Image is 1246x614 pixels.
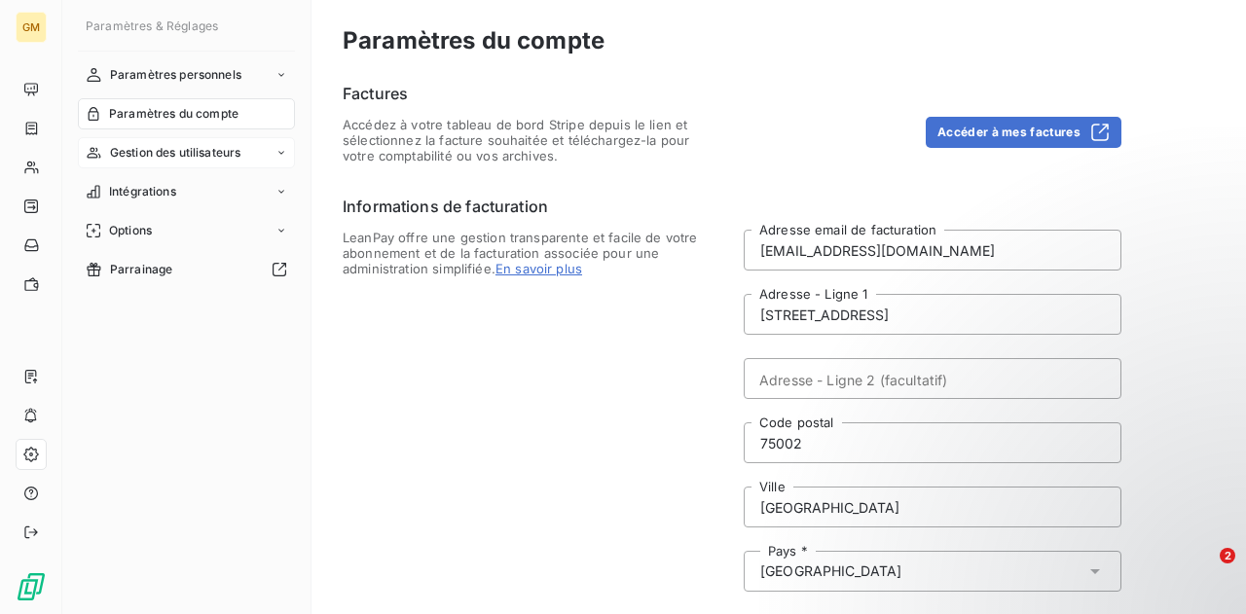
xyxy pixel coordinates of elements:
[110,261,173,278] span: Parrainage
[1220,548,1235,563] span: 2
[343,195,1121,218] h6: Informations de facturation
[110,144,241,162] span: Gestion des utilisateurs
[744,358,1121,399] input: placeholder
[857,425,1246,561] iframe: Intercom notifications message
[78,254,295,285] a: Parrainage
[343,82,1121,105] h6: Factures
[926,117,1121,148] button: Accéder à mes factures
[16,12,47,43] div: GM
[109,183,176,200] span: Intégrations
[109,105,238,123] span: Paramètres du compte
[760,561,902,581] span: [GEOGRAPHIC_DATA]
[495,261,582,276] span: En savoir plus
[744,487,1121,527] input: placeholder
[110,66,241,84] span: Paramètres personnels
[78,98,295,129] a: Paramètres du compte
[744,422,1121,463] input: placeholder
[343,23,1215,58] h3: Paramètres du compte
[16,571,47,602] img: Logo LeanPay
[343,117,720,163] span: Accédez à votre tableau de bord Stripe depuis le lien et sélectionnez la facture souhaitée et tél...
[744,294,1121,335] input: placeholder
[1180,548,1227,595] iframe: Intercom live chat
[86,18,218,33] span: Paramètres & Réglages
[744,230,1121,271] input: placeholder
[109,222,152,239] span: Options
